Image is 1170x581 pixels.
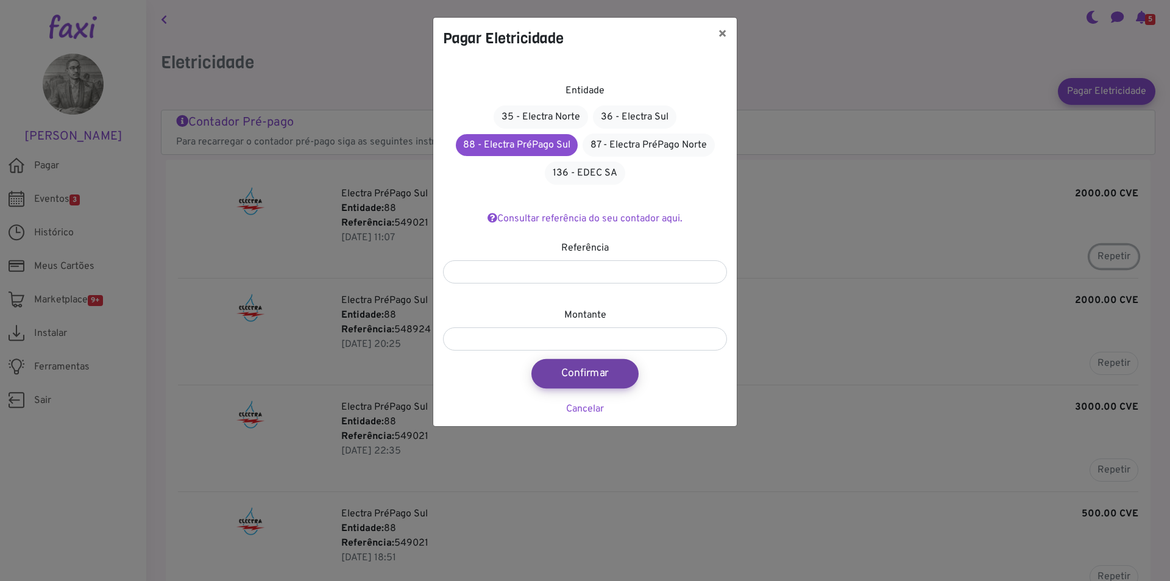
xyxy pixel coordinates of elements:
[583,134,715,157] a: 87 - Electra PréPago Norte
[487,213,682,225] a: Consultar referência do seu contador aqui.
[545,162,625,185] a: 136 - EDEC SA
[708,18,737,52] button: ×
[456,134,578,156] a: 88 - Electra PréPago Sul
[566,403,604,415] a: Cancelar
[593,105,676,129] a: 36 - Electra Sul
[565,84,604,98] label: Entidade
[494,105,588,129] a: 35 - Electra Norte
[443,27,564,49] h4: Pagar Eletricidade
[561,241,609,255] label: Referência
[564,308,606,323] label: Montante
[531,359,639,388] button: Confirmar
